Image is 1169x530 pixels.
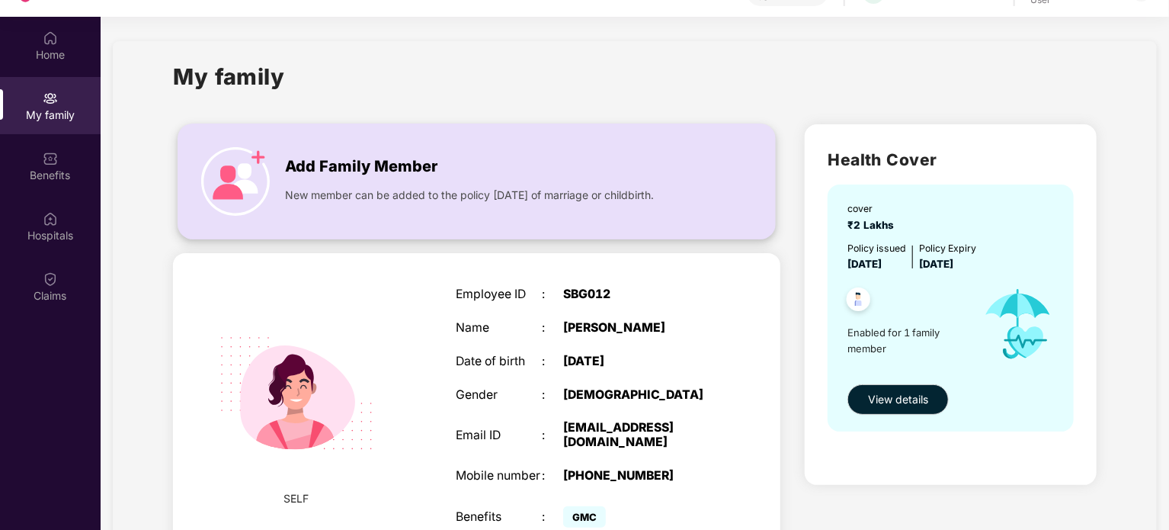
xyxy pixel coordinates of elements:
span: [DATE] [919,258,953,270]
div: [DEMOGRAPHIC_DATA] [563,388,714,403]
div: [PERSON_NAME] [563,321,714,336]
img: icon [970,272,1066,376]
div: : [542,429,563,443]
div: Policy issued [847,241,906,255]
h2: Health Cover [828,147,1074,172]
h1: My family [173,59,285,94]
div: Policy Expiry [919,241,976,255]
div: SBG012 [563,287,714,302]
div: : [542,510,563,525]
button: View details [847,384,949,415]
div: [EMAIL_ADDRESS][DOMAIN_NAME] [563,421,714,450]
div: Email ID [456,429,542,443]
img: svg+xml;base64,PHN2ZyB4bWxucz0iaHR0cDovL3d3dy53My5vcmcvMjAwMC9zdmciIHdpZHRoPSIyMjQiIGhlaWdodD0iMT... [200,297,393,490]
div: Date of birth [456,355,542,369]
div: Employee ID [456,287,542,302]
div: : [542,469,563,483]
span: Enabled for 1 family member [847,325,969,356]
div: [PHONE_NUMBER] [563,469,714,483]
img: svg+xml;base64,PHN2ZyBpZD0iSG9tZSIgeG1sbnM9Imh0dHA6Ly93d3cudzMub3JnLzIwMDAvc3ZnIiB3aWR0aD0iMjAiIG... [43,31,58,46]
img: icon [201,147,270,216]
img: svg+xml;base64,PHN2ZyBpZD0iQ2xhaW0iIHhtbG5zPSJodHRwOi8vd3d3LnczLm9yZy8yMDAwL3N2ZyIgd2lkdGg9IjIwIi... [43,271,58,287]
img: svg+xml;base64,PHN2ZyB4bWxucz0iaHR0cDovL3d3dy53My5vcmcvMjAwMC9zdmciIHdpZHRoPSI0OC45NDMiIGhlaWdodD... [840,283,877,320]
span: ₹2 Lakhs [847,219,900,231]
span: New member can be added to the policy [DATE] of marriage or childbirth. [285,187,654,204]
div: Gender [456,388,542,403]
div: Mobile number [456,469,542,483]
div: cover [847,201,900,216]
div: : [542,388,563,403]
span: [DATE] [847,258,882,270]
span: SELF [284,490,309,507]
div: : [542,355,563,369]
img: svg+xml;base64,PHN2ZyBpZD0iSG9zcGl0YWxzIiB4bWxucz0iaHR0cDovL3d3dy53My5vcmcvMjAwMC9zdmciIHdpZHRoPS... [43,211,58,226]
div: [DATE] [563,355,714,369]
span: GMC [563,506,606,528]
span: View details [868,391,928,408]
div: : [542,321,563,336]
img: svg+xml;base64,PHN2ZyB3aWR0aD0iMjAiIGhlaWdodD0iMjAiIHZpZXdCb3g9IjAgMCAyMCAyMCIgZmlsbD0ibm9uZSIgeG... [43,91,58,106]
div: Benefits [456,510,542,525]
span: Add Family Member [285,155,437,178]
div: Name [456,321,542,336]
img: svg+xml;base64,PHN2ZyBpZD0iQmVuZWZpdHMiIHhtbG5zPSJodHRwOi8vd3d3LnczLm9yZy8yMDAwL3N2ZyIgd2lkdGg9Ij... [43,151,58,166]
div: : [542,287,563,302]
